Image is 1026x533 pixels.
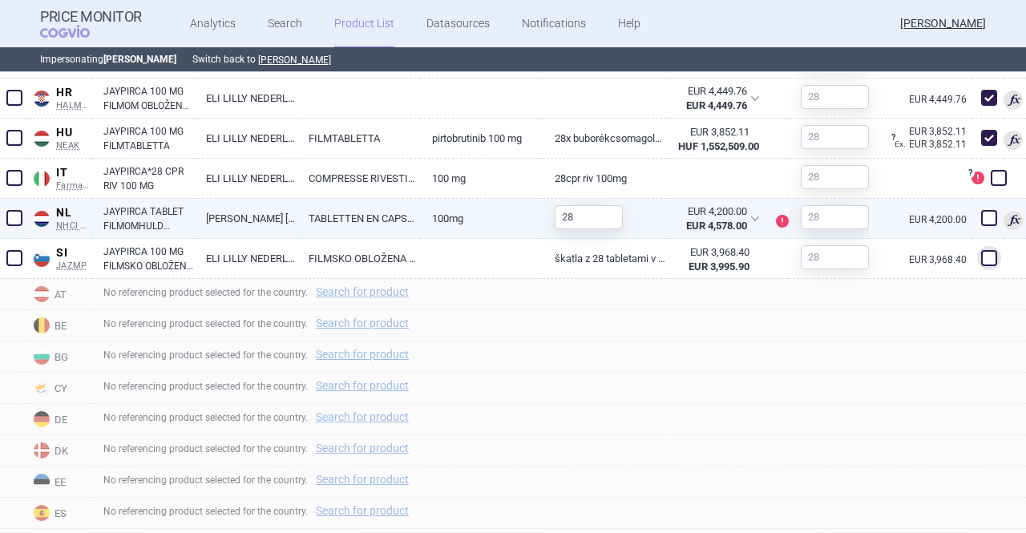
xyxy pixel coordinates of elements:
[895,136,971,152] div: EUR 3,852.11
[1004,131,1023,150] span: Used for calculation
[543,119,666,158] a: 28x buborékcsomagolásban (pctfe/pvc/al)
[34,286,50,302] img: Austria
[420,159,543,198] a: 100 mg
[56,260,91,272] span: JAZMP
[34,474,50,490] img: Estonia
[420,199,543,238] a: 100MG
[29,203,91,231] a: NLNLNHCI Medicijnkosten
[677,204,748,219] div: EUR 4,200.00
[297,159,420,198] a: COMPRESSE RIVESTITE
[194,239,297,278] a: ELI LILLY NEDERLAND BV
[316,411,409,422] a: Search for product
[103,124,194,153] a: JAYPIRCA 100 MG FILMTABLETTA
[677,204,748,233] abbr: Nájdená cena bez DPH
[29,345,91,366] span: BG
[103,318,417,329] span: No referencing product selected for the country.
[316,505,409,516] a: Search for product
[29,163,91,191] a: ITITFarmadati
[34,251,50,267] img: Slovenia
[895,127,971,136] a: EUR 3,852.11
[34,91,50,107] img: Croatia
[666,79,770,119] div: EUR 4,449.76EUR 4,449.76
[103,244,194,273] a: JAYPIRCA 100 MG FILMSKO OBLOŽENE TABLETE
[29,243,91,271] a: SISIJAZMP
[888,133,898,143] span: ?
[56,246,91,260] span: SI
[40,47,986,71] p: Impersonating Switch back to
[678,245,750,274] abbr: MZSR metodika
[29,470,91,491] span: EE
[29,123,91,151] a: HUHUNEAK
[56,86,91,100] span: HR
[34,411,50,427] img: Germany
[689,260,749,273] strong: EUR 3,995.90
[34,131,50,147] img: Hungary
[40,25,112,38] span: COGVIO
[40,9,142,39] a: Price MonitorCOGVIO
[297,239,420,278] a: FILMSKO OBLOŽENA TABLETA
[258,54,331,67] button: [PERSON_NAME]
[56,140,91,151] span: NEAK
[194,199,297,238] a: [PERSON_NAME] [PERSON_NAME] NEDERLAND
[103,204,194,233] a: JAYPIRCA TABLET FILMOMHULD 100MG
[678,245,750,260] div: EUR 3,968.40
[34,380,50,396] img: Cyprus
[34,171,50,187] img: Italy
[801,85,869,109] input: 28
[29,377,91,398] span: CY
[29,314,91,335] span: BE
[686,99,747,111] strong: EUR 4,449.76
[103,349,417,361] span: No referencing product selected for the country.
[909,95,971,104] a: EUR 4,449.76
[965,168,975,178] span: ?
[543,239,666,278] a: škatla z 28 tabletami v pretisnih omotih
[103,412,417,423] span: No referencing product selected for the country.
[801,125,869,149] input: 28
[678,140,759,152] strong: HUF 1,552,509.00
[34,211,50,227] img: Netherlands
[1004,91,1023,110] span: Used for calculation
[103,381,417,392] span: No referencing product selected for the country.
[103,164,194,193] a: JAYPIRCA*28 CPR RIV 100 MG
[29,83,91,111] a: HRHRHALMED PCL SUMMARY
[103,474,417,486] span: No referencing product selected for the country.
[543,159,666,198] a: 28CPR RIV 100MG
[316,442,409,454] a: Search for product
[103,84,194,113] a: JAYPIRCA 100 MG FILMOM OBLOŽENE TABLETE, 28 FILMOM OBLOŽENIH TABLETA U BLISTERU (PCTFE/PVC/ALU)
[34,317,50,333] img: Belgium
[316,349,409,360] a: Search for product
[194,159,297,198] a: ELI LILLY NEDERLAND BV
[909,215,971,224] a: EUR 4,200.00
[29,283,91,304] span: AT
[801,165,869,189] input: 28
[56,180,91,192] span: Farmadati
[194,119,297,158] a: ELI LILLY NEDERLAND B.V.
[316,317,409,329] a: Search for product
[316,474,409,485] a: Search for product
[103,54,176,65] strong: [PERSON_NAME]
[34,442,50,458] img: Denmark
[801,245,869,269] input: 28
[56,206,91,220] span: NL
[29,502,91,523] span: ES
[909,255,971,264] a: EUR 3,968.40
[420,119,543,158] a: pirtobrutinib 100 mg
[194,79,297,118] a: ELI LILLY NEDERLAND B.V.
[678,125,750,154] abbr: Ex-Factory bez DPH zo zdroja
[1004,211,1023,230] span: Used for calculation
[686,220,747,232] strong: EUR 4,578.00
[40,9,142,25] strong: Price Monitor
[103,287,417,298] span: No referencing product selected for the country.
[801,205,869,229] input: 28
[316,286,409,297] a: Search for product
[29,408,91,429] span: DE
[56,220,91,232] span: NHCI Medicijnkosten
[29,439,91,460] span: DK
[677,84,748,99] div: EUR 4,449.76
[666,199,770,239] div: EUR 4,200.00EUR 4,578.00
[103,506,417,517] span: No referencing product selected for the country.
[316,380,409,391] a: Search for product
[34,349,50,365] img: Bulgaria
[677,84,748,113] abbr: Nájdená cena bez odpočtu prirážky distribútora
[297,119,420,158] a: FILMTABLETTA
